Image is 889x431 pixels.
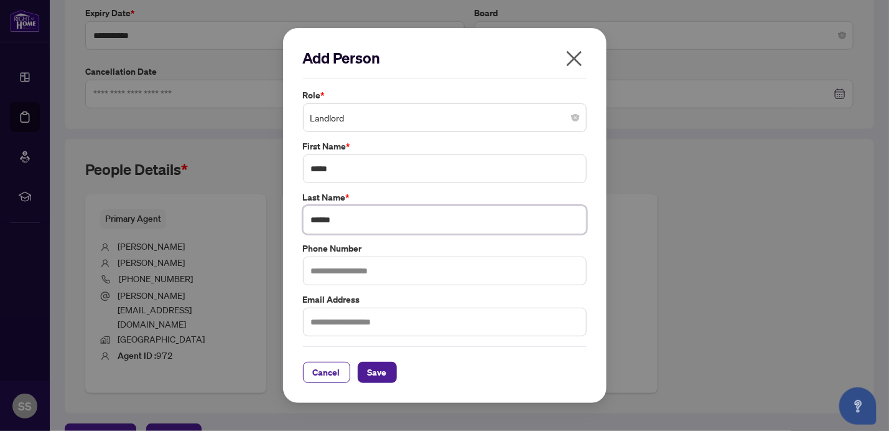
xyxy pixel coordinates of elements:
label: Email Address [303,293,587,306]
label: Role [303,88,587,102]
label: First Name [303,140,587,153]
span: Landlord [310,106,579,130]
h2: Add Person [303,48,587,68]
label: Phone Number [303,242,587,255]
span: close [564,49,584,69]
button: Cancel [303,362,350,383]
span: close-circle [572,114,579,121]
button: Save [358,362,397,383]
label: Last Name [303,191,587,204]
span: Cancel [313,362,340,382]
button: Open asap [839,387,877,425]
span: Save [368,362,387,382]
